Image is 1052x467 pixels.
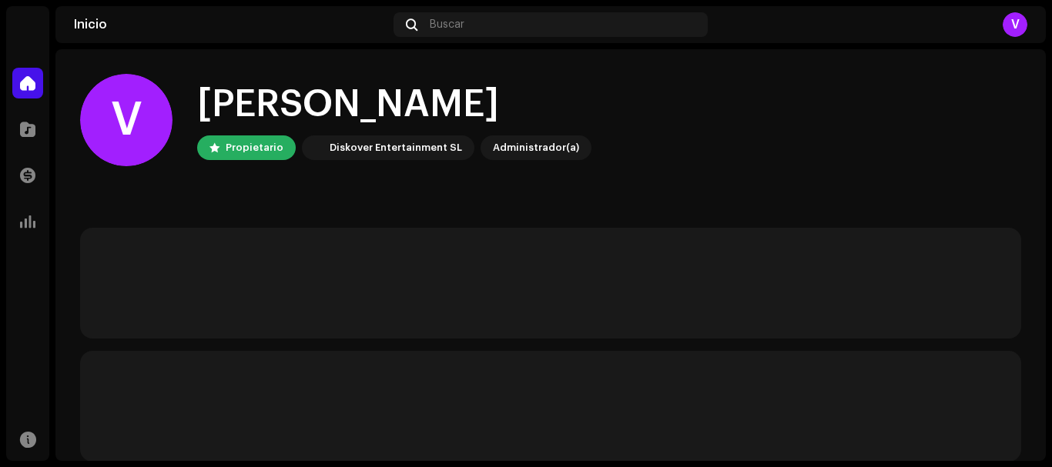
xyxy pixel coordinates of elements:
span: Buscar [430,18,464,31]
div: Administrador(a) [493,138,579,157]
div: Propietario [226,138,283,157]
div: V [1003,12,1027,37]
div: Inicio [74,18,387,31]
div: V [80,74,173,166]
div: [PERSON_NAME] [197,80,591,129]
img: 297a105e-aa6c-4183-9ff4-27133c00f2e2 [305,138,323,157]
div: Diskover Entertainment SL [330,138,462,157]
